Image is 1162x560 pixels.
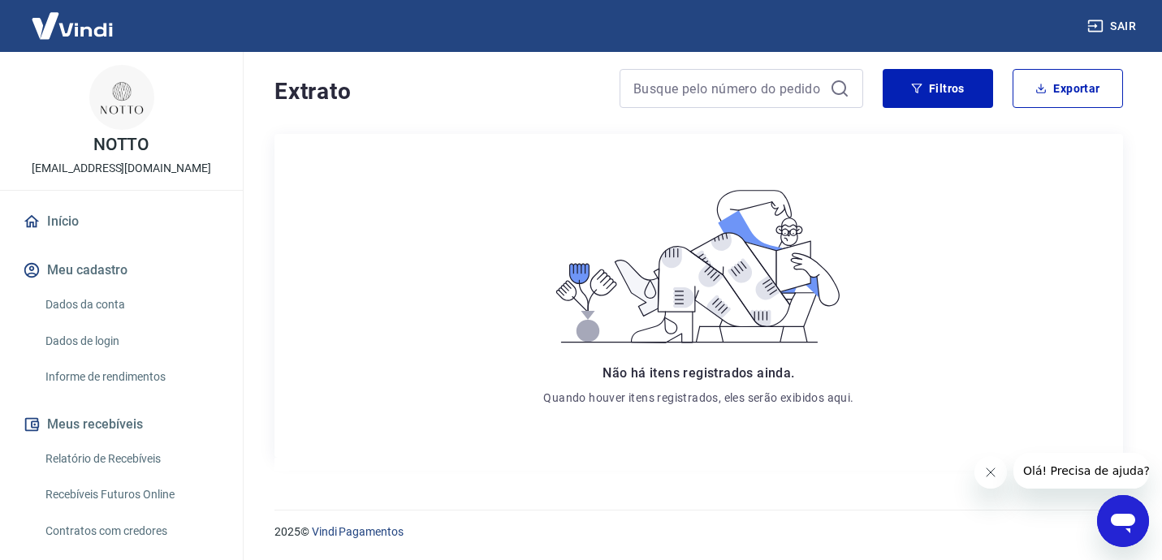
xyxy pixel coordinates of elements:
iframe: Botão para abrir a janela de mensagens [1097,495,1149,547]
p: [EMAIL_ADDRESS][DOMAIN_NAME] [32,160,211,177]
a: Contratos com credores [39,515,223,548]
button: Meus recebíveis [19,407,223,442]
img: 9c30b784-e4ac-4ad2-bb47-d324ff0a1fee.jpeg [89,65,154,130]
span: Olá! Precisa de ajuda? [10,11,136,24]
input: Busque pelo número do pedido [633,76,823,101]
h4: Extrato [274,75,600,108]
a: Vindi Pagamentos [312,525,404,538]
iframe: Fechar mensagem [974,456,1007,489]
p: Quando houver itens registrados, eles serão exibidos aqui. [543,390,853,406]
p: 2025 © [274,523,1123,541]
a: Dados de login [39,325,223,358]
a: Relatório de Recebíveis [39,442,223,476]
a: Informe de rendimentos [39,360,223,394]
span: Não há itens registrados ainda. [603,365,794,381]
button: Meu cadastro [19,252,223,288]
button: Sair [1084,11,1143,41]
img: Vindi [19,1,125,50]
button: Filtros [883,69,993,108]
button: Exportar [1013,69,1123,108]
iframe: Mensagem da empresa [1013,453,1149,489]
a: Início [19,204,223,239]
p: NOTTO [93,136,150,153]
a: Recebíveis Futuros Online [39,478,223,511]
a: Dados da conta [39,288,223,321]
